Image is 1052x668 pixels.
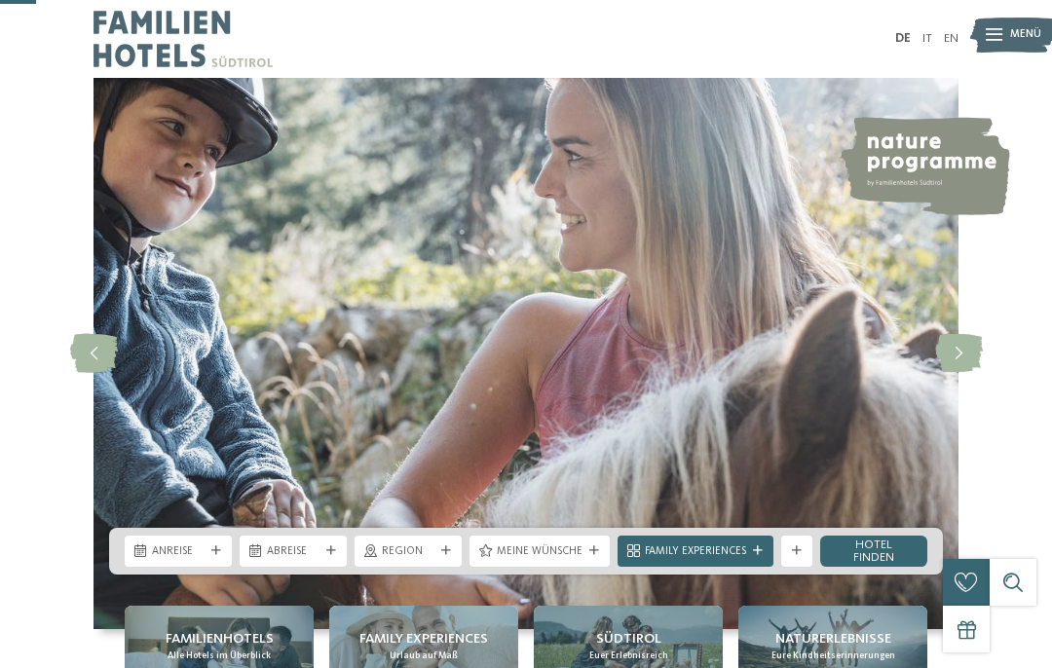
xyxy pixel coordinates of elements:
img: nature programme by Familienhotels Südtirol [839,117,1010,215]
span: Euer Erlebnisreich [589,649,668,662]
span: Meine Wünsche [497,544,582,560]
span: Familienhotels [166,629,274,649]
span: Naturerlebnisse [775,629,891,649]
img: Familienhotels Südtirol: The happy family places [94,78,958,629]
span: Urlaub auf Maß [390,649,458,662]
span: Region [382,544,434,560]
a: Hotel finden [820,536,927,567]
span: Alle Hotels im Überblick [168,649,271,662]
span: Eure Kindheitserinnerungen [771,649,895,662]
a: EN [944,32,958,45]
span: Family Experiences [359,629,488,649]
span: Anreise [152,544,205,560]
span: Abreise [267,544,319,560]
a: IT [922,32,932,45]
span: Menü [1010,27,1041,43]
a: DE [895,32,911,45]
span: Südtirol [596,629,661,649]
span: Family Experiences [645,544,746,560]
